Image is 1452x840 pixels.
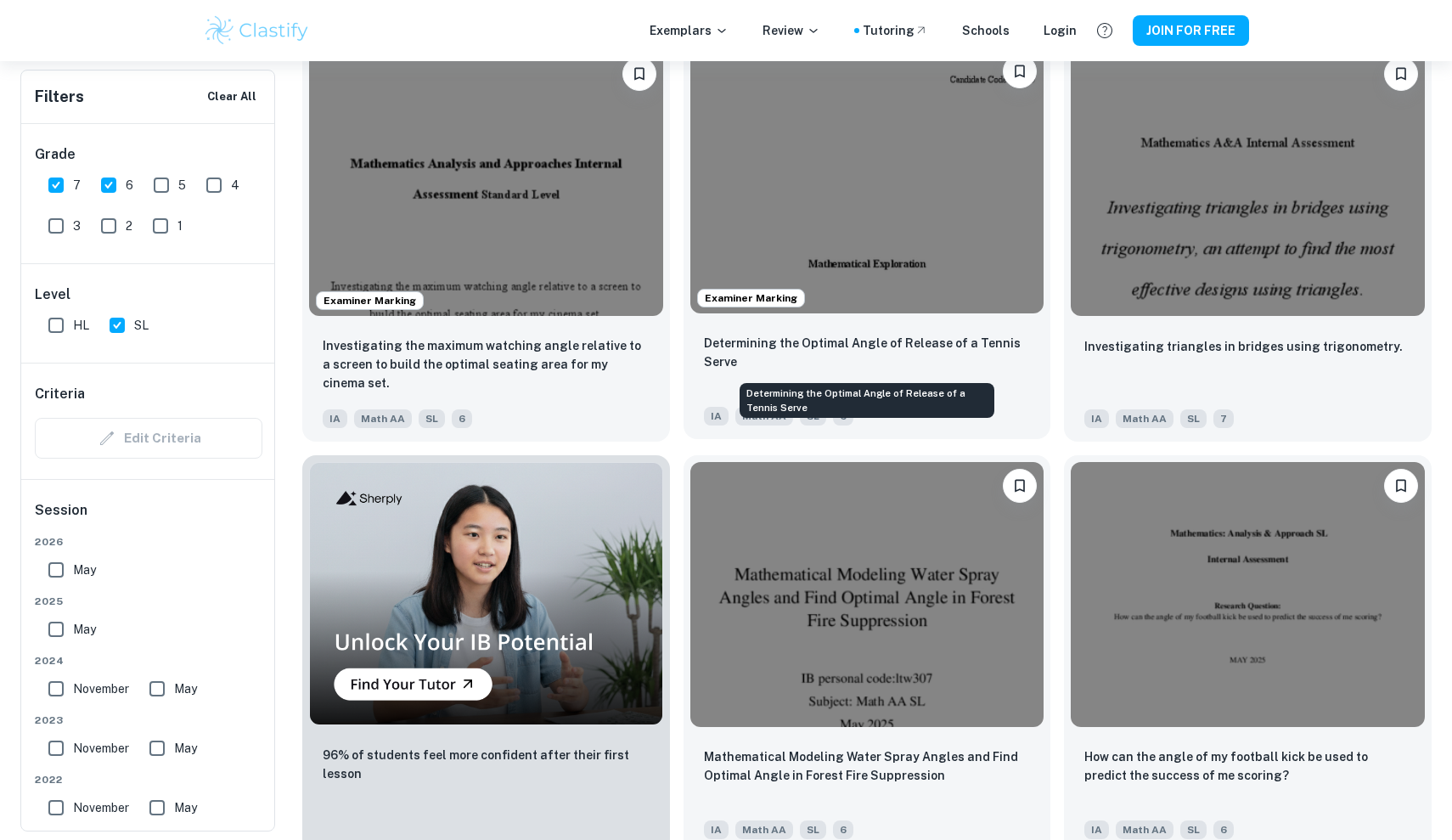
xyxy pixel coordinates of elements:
[134,316,149,335] span: SL
[73,176,81,194] span: 7
[690,48,1044,313] img: Math AA IA example thumbnail: Determining the Optimal Angle of Release
[1180,820,1207,839] span: SL
[126,176,133,194] span: 6
[35,534,262,550] span: 2026
[863,21,928,40] a: Tutoring
[1084,747,1411,785] p: How can the angle of my football kick be used to predict the success of me scoring?
[698,290,804,306] span: Examiner Marking
[684,43,1051,441] a: Examiner MarkingPlease log in to bookmark exemplarsDetermining the Optimal Angle of Release of a ...
[73,561,96,579] span: May
[1116,820,1173,839] span: Math AA
[1180,409,1207,428] span: SL
[317,293,423,308] span: Examiner Marking
[35,772,262,787] span: 2022
[800,820,826,839] span: SL
[302,43,670,441] a: Examiner MarkingPlease log in to bookmark exemplarsInvestigating the maximum watching angle relat...
[735,407,793,426] span: Math AA
[962,21,1010,40] a: Schools
[1071,462,1425,727] img: Math AA IA example thumbnail: How can the angle of my football kick be
[323,336,650,392] p: Investigating the maximum watching angle relative to a screen to build the optimal seating area f...
[740,383,994,418] div: Determining the Optimal Angle of Release of a Tennis Serve
[174,739,197,758] span: May
[231,176,239,194] span: 4
[354,409,412,428] span: Math AA
[73,679,129,698] span: November
[650,21,729,40] p: Exemplars
[1003,469,1037,503] button: Please log in to bookmark exemplars
[35,384,85,404] h6: Criteria
[203,14,311,48] img: Clastify logo
[1213,820,1234,839] span: 6
[178,176,186,194] span: 5
[1090,16,1119,45] button: Help and Feedback
[35,500,262,534] h6: Session
[1116,409,1173,428] span: Math AA
[833,820,853,839] span: 6
[419,409,445,428] span: SL
[704,334,1031,371] p: Determining the Optimal Angle of Release of a Tennis Serve
[35,85,84,109] h6: Filters
[309,462,663,725] img: Thumbnail
[73,739,129,758] span: November
[174,798,197,817] span: May
[323,409,347,428] span: IA
[323,746,650,783] p: 96% of students feel more confident after their first lesson
[35,594,262,609] span: 2025
[622,57,656,91] button: Please log in to bookmark exemplars
[35,653,262,668] span: 2024
[35,285,262,305] h6: Level
[1084,409,1109,428] span: IA
[1003,54,1037,88] button: Please log in to bookmark exemplars
[1064,43,1432,441] a: Please log in to bookmark exemplarsInvestigating triangles in bridges using trigonometry.IAMath A...
[73,316,89,335] span: HL
[203,84,261,110] button: Clear All
[704,747,1031,785] p: Mathematical Modeling Water Spray Angles and Find Optimal Angle in Forest Fire Suppression
[704,407,729,426] span: IA
[177,217,183,235] span: 1
[1071,50,1425,315] img: Math AA IA example thumbnail: Investigating triangles in bridges using
[126,217,132,235] span: 2
[1213,409,1234,428] span: 7
[73,217,81,235] span: 3
[1384,57,1418,91] button: Please log in to bookmark exemplars
[309,50,663,315] img: Math AA IA example thumbnail: Investigating the maximum watching angle
[763,21,820,40] p: Review
[1133,15,1249,46] button: JOIN FOR FREE
[73,620,96,639] span: May
[35,144,262,165] h6: Grade
[174,679,197,698] span: May
[1384,469,1418,503] button: Please log in to bookmark exemplars
[452,409,472,428] span: 6
[1084,337,1403,356] p: Investigating triangles in bridges using trigonometry.
[35,713,262,728] span: 2023
[690,462,1044,727] img: Math AA IA example thumbnail: Mathematical Modeling Water Spray Angles
[35,418,262,459] div: Criteria filters are unavailable when searching by topic
[1084,820,1109,839] span: IA
[735,820,793,839] span: Math AA
[704,820,729,839] span: IA
[73,798,129,817] span: November
[1044,21,1077,40] a: Login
